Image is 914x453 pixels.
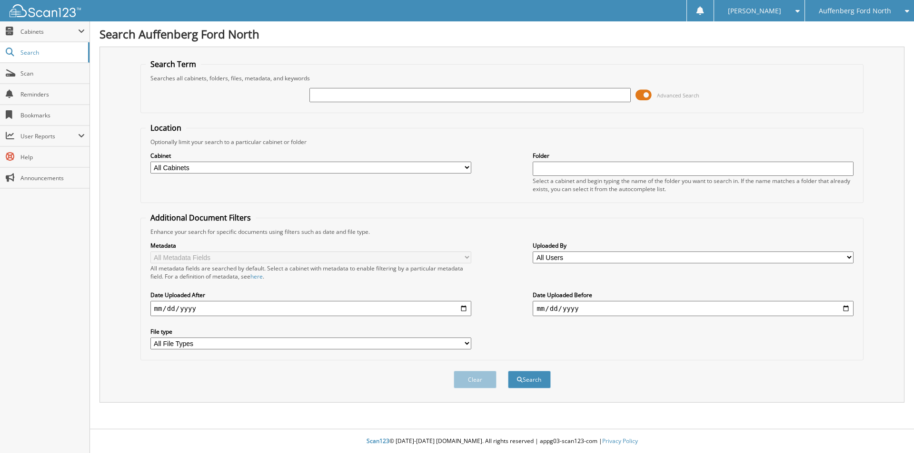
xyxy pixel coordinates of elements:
[20,153,85,161] span: Help
[150,152,471,160] label: Cabinet
[20,69,85,77] span: Scan
[533,301,854,316] input: end
[819,8,891,14] span: Auffenberg Ford North
[20,132,78,140] span: User Reports
[150,291,471,299] label: Date Uploaded After
[533,241,854,250] label: Uploaded By
[20,48,83,57] span: Search
[602,437,638,445] a: Privacy Policy
[533,177,854,193] div: Select a cabinet and begin typing the name of the folder you want to search in. If the name match...
[657,92,699,99] span: Advanced Search
[99,26,904,42] h1: Search Auffenberg Ford North
[146,212,256,223] legend: Additional Document Filters
[150,301,471,316] input: start
[20,111,85,119] span: Bookmarks
[20,90,85,98] span: Reminders
[146,59,201,69] legend: Search Term
[367,437,389,445] span: Scan123
[146,138,859,146] div: Optionally limit your search to a particular cabinet or folder
[150,241,471,250] label: Metadata
[146,228,859,236] div: Enhance your search for specific documents using filters such as date and file type.
[728,8,781,14] span: [PERSON_NAME]
[508,371,551,388] button: Search
[20,28,78,36] span: Cabinets
[20,174,85,182] span: Announcements
[533,291,854,299] label: Date Uploaded Before
[454,371,497,388] button: Clear
[250,272,263,280] a: here
[146,74,859,82] div: Searches all cabinets, folders, files, metadata, and keywords
[150,328,471,336] label: File type
[150,264,471,280] div: All metadata fields are searched by default. Select a cabinet with metadata to enable filtering b...
[90,430,914,453] div: © [DATE]-[DATE] [DOMAIN_NAME]. All rights reserved | appg03-scan123-com |
[146,123,186,133] legend: Location
[10,4,81,17] img: scan123-logo-white.svg
[533,152,854,160] label: Folder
